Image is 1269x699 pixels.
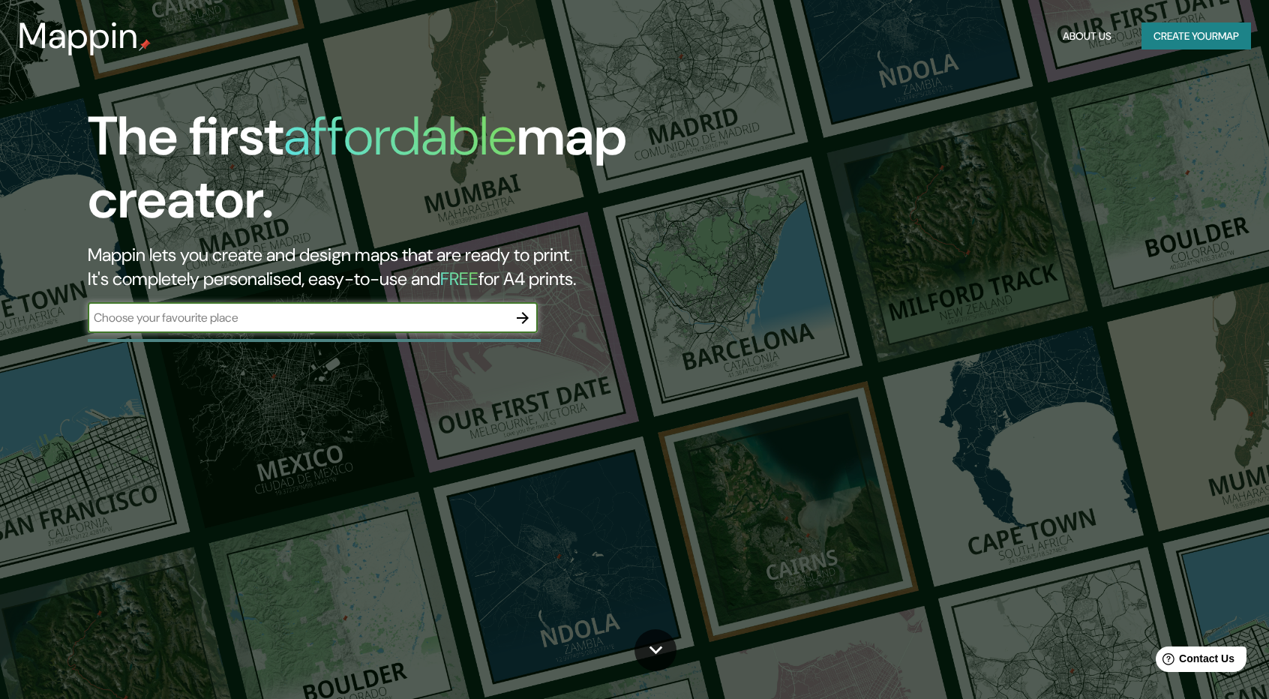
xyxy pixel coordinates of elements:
iframe: Help widget launcher [1135,640,1252,682]
button: About Us [1057,22,1117,50]
h1: affordable [283,101,517,171]
img: mappin-pin [139,39,151,51]
h3: Mappin [18,15,139,57]
h5: FREE [440,267,478,290]
button: Create yourmap [1141,22,1251,50]
input: Choose your favourite place [88,309,508,326]
h1: The first map creator. [88,105,722,243]
h2: Mappin lets you create and design maps that are ready to print. It's completely personalised, eas... [88,243,722,291]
